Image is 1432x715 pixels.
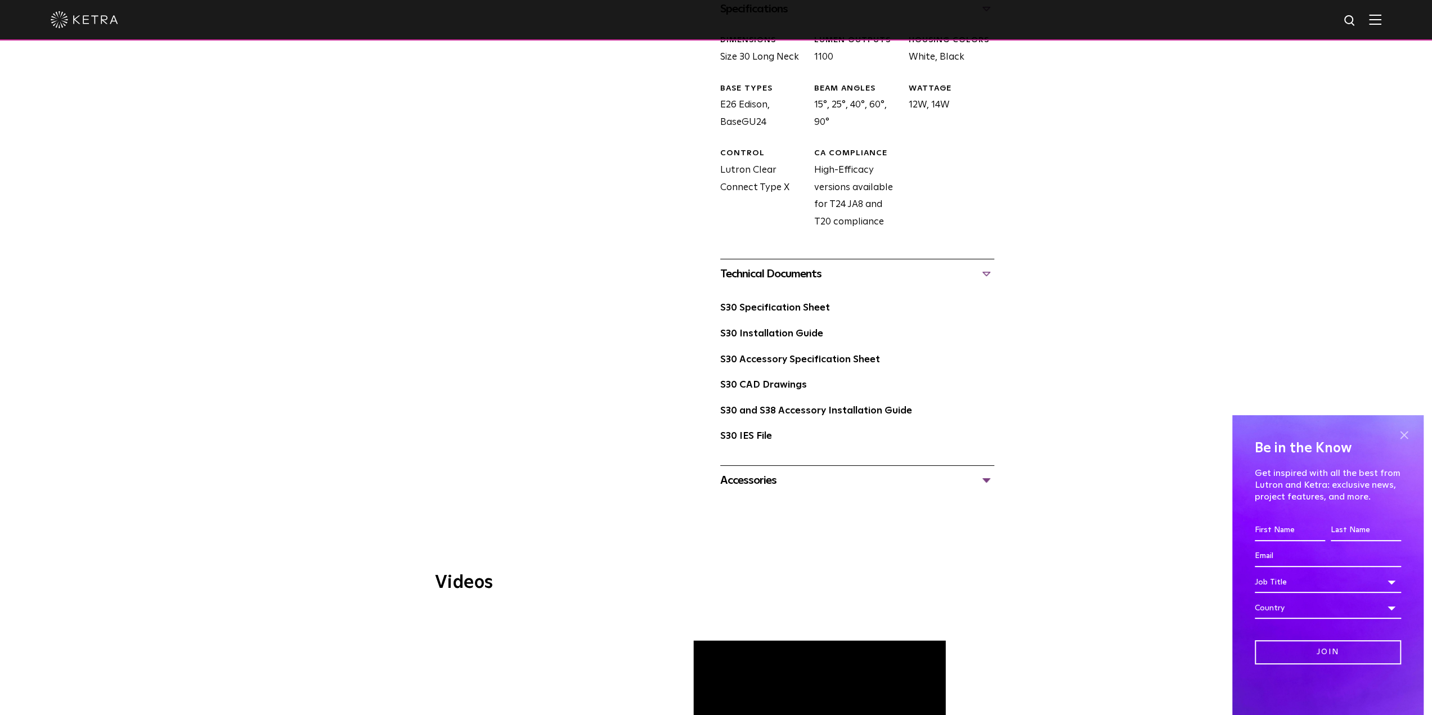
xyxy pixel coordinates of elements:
[720,406,912,416] a: S30 and S38 Accessory Installation Guide
[720,471,994,489] div: Accessories
[908,83,994,95] div: WATTAGE
[1255,520,1325,541] input: First Name
[814,148,900,159] div: CA COMPLIANCE
[51,11,118,28] img: ketra-logo-2019-white
[435,574,998,592] h3: Videos
[900,35,994,66] div: White, Black
[720,148,806,159] div: CONTROL
[908,35,994,46] div: HOUSING COLORS
[720,303,830,313] a: S30 Specification Sheet
[720,380,807,390] a: S30 CAD Drawings
[720,35,806,46] div: DIMENSIONS
[712,35,806,66] div: Size 30 Long Neck
[1255,438,1401,459] h4: Be in the Know
[1255,597,1401,619] div: Country
[806,148,900,231] div: High-Efficacy versions available for T24 JA8 and T20 compliance
[1343,14,1357,28] img: search icon
[712,148,806,231] div: Lutron Clear Connect Type X
[720,431,772,441] a: S30 IES File
[806,83,900,132] div: 15°, 25°, 40°, 60°, 90°
[720,265,994,283] div: Technical Documents
[720,355,880,365] a: S30 Accessory Specification Sheet
[712,83,806,132] div: E26 Edison, BaseGU24
[900,83,994,132] div: 12W, 14W
[814,83,900,95] div: BEAM ANGLES
[1255,572,1401,593] div: Job Title
[1255,467,1401,502] p: Get inspired with all the best from Lutron and Ketra: exclusive news, project features, and more.
[1331,520,1401,541] input: Last Name
[1255,546,1401,567] input: Email
[814,35,900,46] div: LUMEN OUTPUTS
[720,329,823,339] a: S30 Installation Guide
[720,83,806,95] div: BASE TYPES
[1255,640,1401,664] input: Join
[806,35,900,66] div: 1100
[1369,14,1381,25] img: Hamburger%20Nav.svg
